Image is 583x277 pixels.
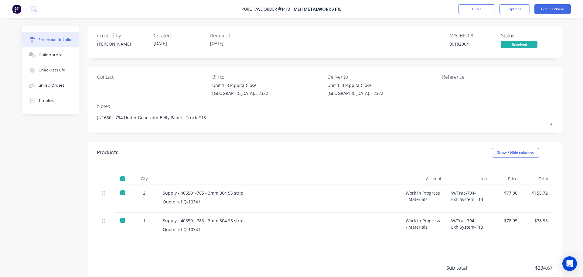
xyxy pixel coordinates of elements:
div: 2 [135,190,153,196]
div: Supply - 406501-786 - 3mm 304 SS strip [163,217,396,224]
div: Work in Progress - Materials [401,213,446,240]
div: Created by [97,32,149,39]
div: Received [501,41,537,48]
div: Unit 1, 3 Pippita Close [327,82,383,88]
button: Linked Orders [22,78,79,93]
div: Linked Orders [39,83,65,88]
div: Timeline [39,98,55,103]
div: Open Intercom Messenger [562,256,577,271]
div: Deliver to [327,73,438,81]
div: Notes [97,102,553,110]
div: Price [492,173,522,185]
a: MLH Metalworks P/L [294,6,341,12]
button: Edit Purchase [534,4,571,14]
div: Reference [442,73,553,81]
div: $77.86 [497,190,517,196]
div: W/Trac-794-Exh.System-T13 [446,213,492,240]
div: Contact [97,73,208,81]
div: [GEOGRAPHIC_DATA], , 2322 [212,90,268,96]
div: Account [401,173,446,185]
div: $78.95 [527,217,548,224]
div: Purchase details [39,37,71,43]
button: Options [499,4,530,14]
div: Required [210,32,262,39]
button: Timeline [22,93,79,108]
button: Close [459,4,495,14]
div: Work in Progress - Materials [401,185,446,213]
div: Bill to [212,73,323,81]
div: Total [522,173,553,185]
button: Checklists 0/0 [22,63,79,78]
textarea: JN1660 - 794 Under Generator Belly Panel - Truck #13 [97,111,553,125]
div: [GEOGRAPHIC_DATA], , 2322 [327,90,383,96]
div: $155.72 [527,190,548,196]
button: Show / Hide columns [492,148,539,158]
div: Quote ref Q-10341 [163,199,396,205]
div: MYOB PO # [449,32,501,39]
div: Created [154,32,205,39]
button: Purchase details [22,32,79,47]
div: Products [97,149,118,156]
div: W/Trac-794-Exh.System-T13 [446,185,492,213]
div: 00182004 [449,41,501,47]
div: [PERSON_NAME] [97,41,149,47]
div: Purchase Order #1413 - [242,6,293,12]
div: Quote ref Q-10341 [163,226,396,233]
div: Checklists 0/0 [39,68,65,73]
img: Factory [12,5,21,14]
div: Collaborate [39,52,63,58]
div: Qty [131,173,158,185]
span: Sub total [446,264,492,272]
div: Job [446,173,492,185]
div: Unit 1, 3 Pippita Close [212,82,268,88]
div: Supply - 406501-785 - 3mm 304 SS strip [163,190,396,196]
div: Status [501,32,553,39]
button: Collaborate [22,47,79,63]
div: $78.95 [497,217,517,224]
div: 1 [135,217,153,224]
span: $234.67 [492,264,553,272]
